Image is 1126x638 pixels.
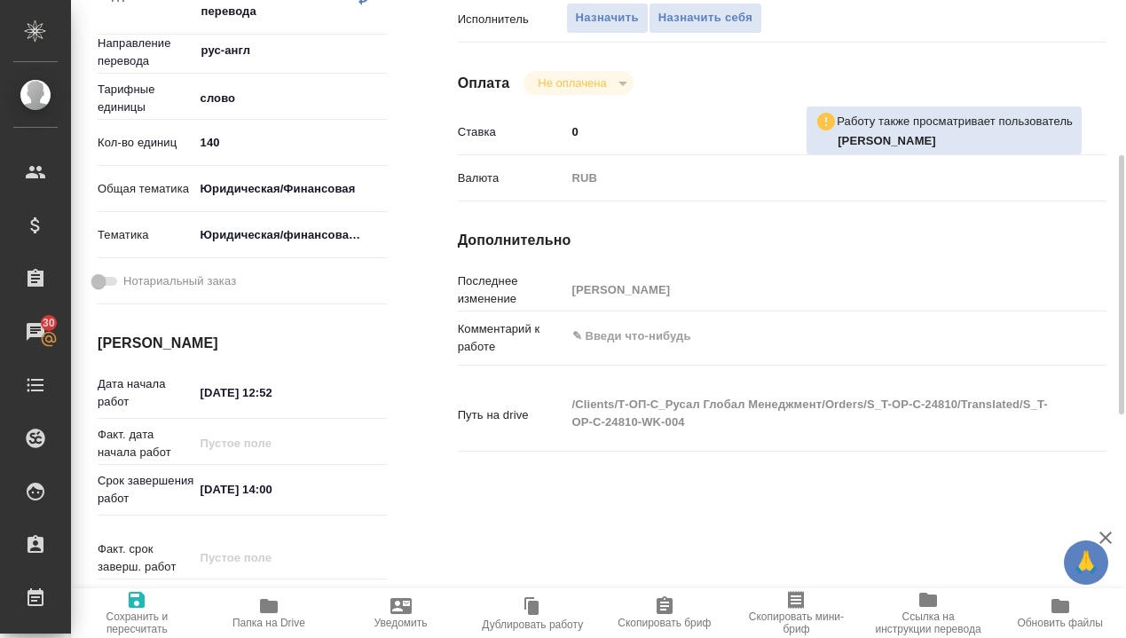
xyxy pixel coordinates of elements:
[98,180,194,198] p: Общая тематика
[123,272,236,290] span: Нотариальный заказ
[98,35,194,70] p: Направление перевода
[82,610,193,635] span: Сохранить и пересчитать
[566,277,1052,303] input: Пустое поле
[618,617,711,629] span: Скопировать бриф
[194,220,387,250] div: Юридическая/финансовая + техника
[741,610,852,635] span: Скопировать мини-бриф
[194,380,350,406] input: ✎ Введи что-нибудь
[458,123,566,141] p: Ставка
[837,113,1073,130] p: Работу также просматривает пользователь
[203,588,335,638] button: Папка на Drive
[194,174,387,204] div: Юридическая/Финансовая
[98,587,194,622] p: Срок завершения услуги
[194,83,387,114] div: слово
[566,390,1052,437] textarea: /Clients/Т-ОП-С_Русал Глобал Менеджмент/Orders/S_T-OP-C-24810/Translated/S_T-OP-C-24810-WK-004
[862,588,995,638] button: Ссылка на инструкции перевода
[374,617,428,629] span: Уведомить
[4,310,67,354] a: 30
[98,333,387,354] h4: [PERSON_NAME]
[194,477,350,502] input: ✎ Введи что-нибудь
[482,618,583,631] span: Дублировать работу
[232,617,305,629] span: Папка на Drive
[576,8,639,28] span: Назначить
[458,11,566,28] p: Исполнитель
[458,272,566,308] p: Последнее изменение
[335,588,467,638] button: Уведомить
[194,430,350,456] input: Пустое поле
[194,130,387,155] input: ✎ Введи что-нибудь
[994,588,1126,638] button: Обновить файлы
[458,169,566,187] p: Валюта
[1071,544,1101,581] span: 🙏
[98,226,194,244] p: Тематика
[98,134,194,152] p: Кол-во единиц
[1017,617,1103,629] span: Обновить файлы
[658,8,752,28] span: Назначить себя
[458,320,566,356] p: Комментарий к работе
[98,375,194,411] p: Дата начала работ
[730,588,862,638] button: Скопировать мини-бриф
[458,230,1106,251] h4: Дополнительно
[649,3,762,34] button: Назначить себя
[71,588,203,638] button: Сохранить и пересчитать
[532,75,611,91] button: Не оплачена
[377,49,381,52] button: Open
[524,71,633,95] div: Не оплачена
[566,119,1052,145] input: ✎ Введи что-нибудь
[98,540,194,576] p: Факт. срок заверш. работ
[458,73,510,94] h4: Оплата
[1064,540,1108,585] button: 🙏
[467,588,599,638] button: Дублировать работу
[566,163,1052,193] div: RUB
[458,406,566,424] p: Путь на drive
[98,472,194,508] p: Срок завершения работ
[98,426,194,461] p: Факт. дата начала работ
[873,610,984,635] span: Ссылка на инструкции перевода
[98,81,194,116] p: Тарифные единицы
[32,314,66,332] span: 30
[194,545,350,571] input: Пустое поле
[599,588,731,638] button: Скопировать бриф
[566,3,649,34] button: Назначить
